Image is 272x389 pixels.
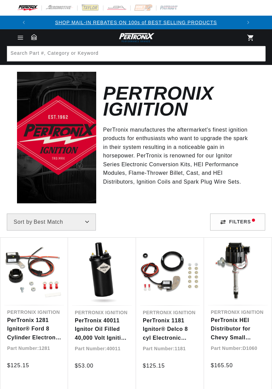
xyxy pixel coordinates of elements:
[14,219,32,225] span: Sort by
[211,316,265,342] a: PerTronix HEI Distributor for Chevy Small Block/Big Block Engines
[117,32,155,43] img: Pertronix
[241,16,255,29] button: Translation missing: en.sections.announcements.next_announcement
[17,72,96,203] img: Pertronix Ignition
[250,46,265,61] button: Search Part #, Category or Keyword
[7,46,266,61] input: Search Part #, Category or Keyword
[13,34,28,41] summary: Menu
[7,214,96,231] select: Sort by
[210,214,265,231] div: Filters
[103,85,248,117] h2: Pertronix Ignition
[31,19,241,26] div: 1 of 2
[17,16,31,29] button: Translation missing: en.sections.announcements.previous_announcement
[55,20,217,25] a: SHOP MAIL-IN REBATES ON 100s of BEST SELLING PRODUCTS
[143,316,197,342] a: PerTronix 1181 Ignitor® Delco 8 cyl Electronic Ignition Conversion Kit
[31,19,241,26] div: Announcement
[7,316,61,342] a: PerTronix 1281 Ignitor® Ford 8 Cylinder Electronic Ignition Conversion Kit
[31,34,37,40] a: Garage: 0 item(s)
[103,125,248,186] p: PerTronix manufactures the aftermarket's finest ignition products for enthusiasts who want to upg...
[75,316,129,342] a: PerTronix 40011 Ignitor Oil Filled 40,000 Volt Ignition Coil with 1.5 Ohms Resistance in Black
